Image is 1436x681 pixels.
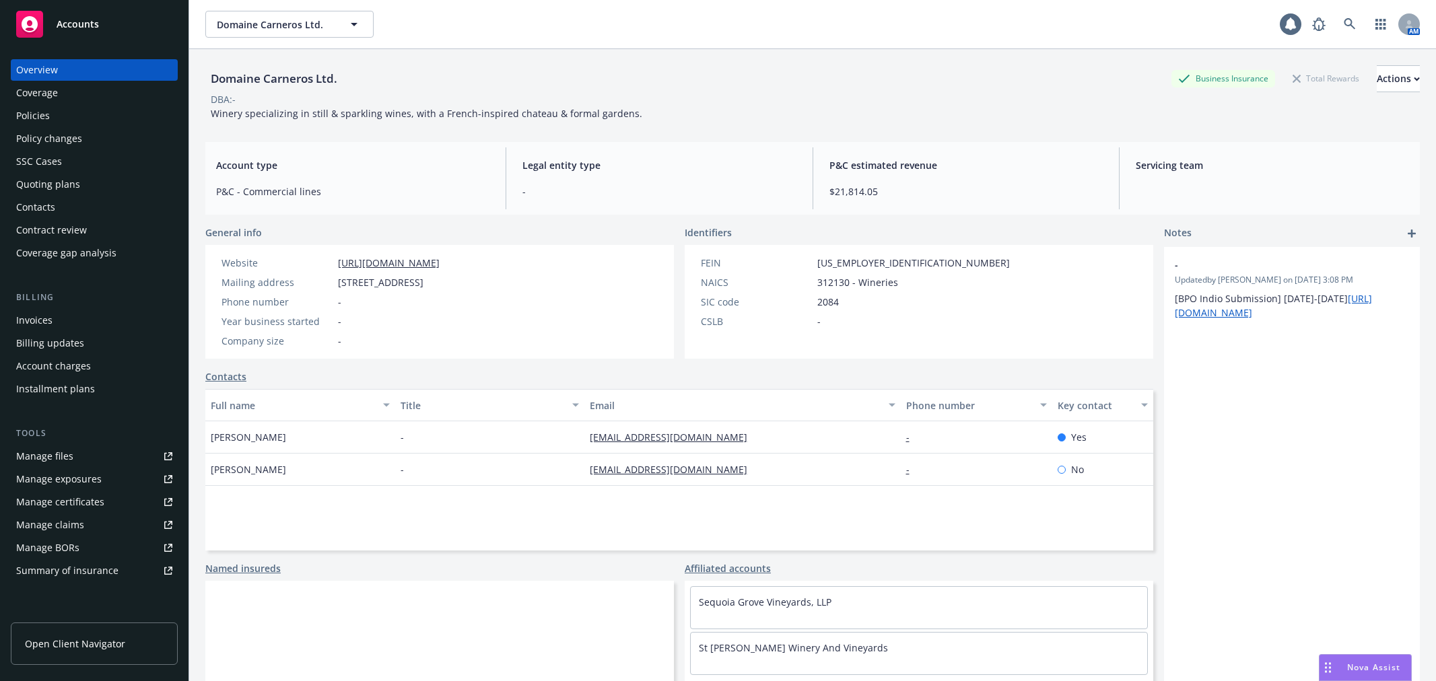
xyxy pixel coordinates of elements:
a: Manage certificates [11,491,178,513]
div: Policy changes [16,128,82,149]
a: - [906,463,920,476]
div: Manage certificates [16,491,104,513]
div: Total Rewards [1286,70,1366,87]
div: Manage claims [16,514,84,536]
a: Manage exposures [11,468,178,490]
div: Tools [11,427,178,440]
div: SSC Cases [16,151,62,172]
a: St [PERSON_NAME] Winery And Vineyards [699,641,888,654]
a: [URL][DOMAIN_NAME] [338,256,440,269]
div: Business Insurance [1171,70,1275,87]
button: Full name [205,389,395,421]
a: [EMAIL_ADDRESS][DOMAIN_NAME] [590,463,758,476]
a: Search [1336,11,1363,38]
a: Contacts [205,369,246,384]
a: Policy changes [11,128,178,149]
span: Accounts [57,19,99,30]
a: Coverage gap analysis [11,242,178,264]
a: Invoices [11,310,178,331]
span: P&C - Commercial lines [216,184,489,199]
span: [STREET_ADDRESS] [338,275,423,289]
div: Manage BORs [16,537,79,559]
button: Email [584,389,900,421]
div: Phone number [906,398,1032,413]
span: - [1175,258,1374,272]
span: - [817,314,821,328]
span: [PERSON_NAME] [211,430,286,444]
div: Phone number [221,295,333,309]
span: General info [205,225,262,240]
div: Account charges [16,355,91,377]
div: SIC code [701,295,812,309]
span: Domaine Carneros Ltd. [217,17,333,32]
div: Contract review [16,219,87,241]
span: - [522,184,796,199]
div: Billing updates [16,332,84,354]
div: Overview [16,59,58,81]
a: Affiliated accounts [685,561,771,575]
a: Account charges [11,355,178,377]
a: Contacts [11,196,178,218]
span: No [1071,462,1084,476]
span: 312130 - Wineries [817,275,898,289]
span: [US_EMPLOYER_IDENTIFICATION_NUMBER] [817,256,1010,270]
div: Summary of insurance [16,560,118,581]
span: - [338,295,341,309]
span: - [401,430,404,444]
a: Billing updates [11,332,178,354]
div: FEIN [701,256,812,270]
span: - [338,314,341,328]
a: Named insureds [205,561,281,575]
div: Analytics hub [11,608,178,622]
button: Actions [1377,65,1420,92]
div: Invoices [16,310,53,331]
button: Title [395,389,585,421]
div: Actions [1377,66,1420,92]
div: NAICS [701,275,812,289]
a: Sequoia Grove Vineyards, LLP [699,596,831,608]
div: CSLB [701,314,812,328]
a: Manage files [11,445,178,467]
button: Domaine Carneros Ltd. [205,11,374,38]
span: Account type [216,158,489,172]
div: DBA: - [211,92,236,106]
span: Yes [1071,430,1087,444]
span: P&C estimated revenue [829,158,1103,172]
div: Installment plans [16,378,95,400]
span: [PERSON_NAME] [211,462,286,476]
a: Contract review [11,219,178,241]
span: - [401,462,404,476]
div: Billing [11,291,178,304]
span: - [338,334,341,348]
div: Key contact [1058,398,1133,413]
span: Legal entity type [522,158,796,172]
div: Domaine Carneros Ltd. [205,70,343,87]
a: Overview [11,59,178,81]
a: Quoting plans [11,174,178,195]
div: Mailing address [221,275,333,289]
div: -Updatedby [PERSON_NAME] on [DATE] 3:08 PM[BPO Indio Submission] [DATE]-[DATE][URL][DOMAIN_NAME] [1164,247,1420,330]
a: Switch app [1367,11,1394,38]
a: Installment plans [11,378,178,400]
a: Summary of insurance [11,560,178,581]
a: - [906,431,920,443]
a: add [1404,225,1420,242]
span: Open Client Navigator [25,637,125,651]
div: Email [590,398,880,413]
span: Servicing team [1136,158,1409,172]
div: Contacts [16,196,55,218]
a: SSC Cases [11,151,178,172]
div: Title [401,398,565,413]
div: Manage exposures [16,468,102,490]
a: Policies [11,105,178,127]
div: Drag to move [1320,655,1336,680]
span: Winery specializing in still & sparkling wines, with a French-inspired chateau & formal gardens. [211,107,642,120]
button: Phone number [901,389,1052,421]
div: Coverage gap analysis [16,242,116,264]
a: Manage claims [11,514,178,536]
a: [EMAIL_ADDRESS][DOMAIN_NAME] [590,431,758,443]
div: Year business started [221,314,333,328]
span: Identifiers [685,225,732,240]
button: Nova Assist [1319,654,1412,681]
div: Manage files [16,445,73,467]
